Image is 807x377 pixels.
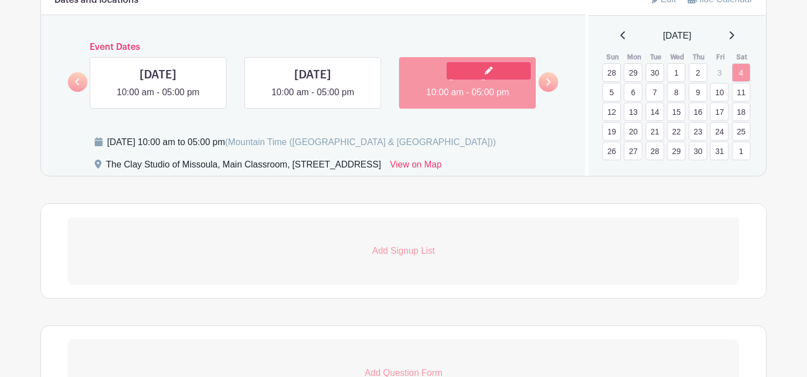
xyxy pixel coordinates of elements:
[667,63,685,82] a: 1
[732,63,750,82] a: 4
[646,122,664,141] a: 21
[732,122,750,141] a: 25
[602,52,624,63] th: Sun
[667,122,685,141] a: 22
[689,103,707,121] a: 16
[689,63,707,82] a: 2
[689,122,707,141] a: 23
[688,52,710,63] th: Thu
[646,103,664,121] a: 14
[623,52,645,63] th: Mon
[667,103,685,121] a: 15
[689,142,707,160] a: 30
[646,83,664,101] a: 7
[107,136,496,149] div: [DATE] 10:00 am to 05:00 pm
[710,122,729,141] a: 24
[602,122,621,141] a: 19
[225,137,495,147] span: (Mountain Time ([GEOGRAPHIC_DATA] & [GEOGRAPHIC_DATA]))
[710,103,729,121] a: 17
[645,52,667,63] th: Tue
[731,52,753,63] th: Sat
[624,103,642,121] a: 13
[68,217,739,285] a: Add Signup List
[602,63,621,82] a: 28
[87,42,539,53] h6: Event Dates
[68,244,739,258] p: Add Signup List
[732,83,750,101] a: 11
[666,52,688,63] th: Wed
[624,122,642,141] a: 20
[646,63,664,82] a: 30
[710,64,729,81] p: 3
[667,83,685,101] a: 8
[390,158,442,176] a: View on Map
[602,103,621,121] a: 12
[709,52,731,63] th: Fri
[624,63,642,82] a: 29
[732,142,750,160] a: 1
[624,142,642,160] a: 27
[667,142,685,160] a: 29
[646,142,664,160] a: 28
[710,142,729,160] a: 31
[663,29,691,43] span: [DATE]
[602,142,621,160] a: 26
[710,83,729,101] a: 10
[624,83,642,101] a: 6
[732,103,750,121] a: 18
[602,83,621,101] a: 5
[106,158,381,176] div: The Clay Studio of Missoula, Main Classroom, [STREET_ADDRESS]
[689,83,707,101] a: 9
